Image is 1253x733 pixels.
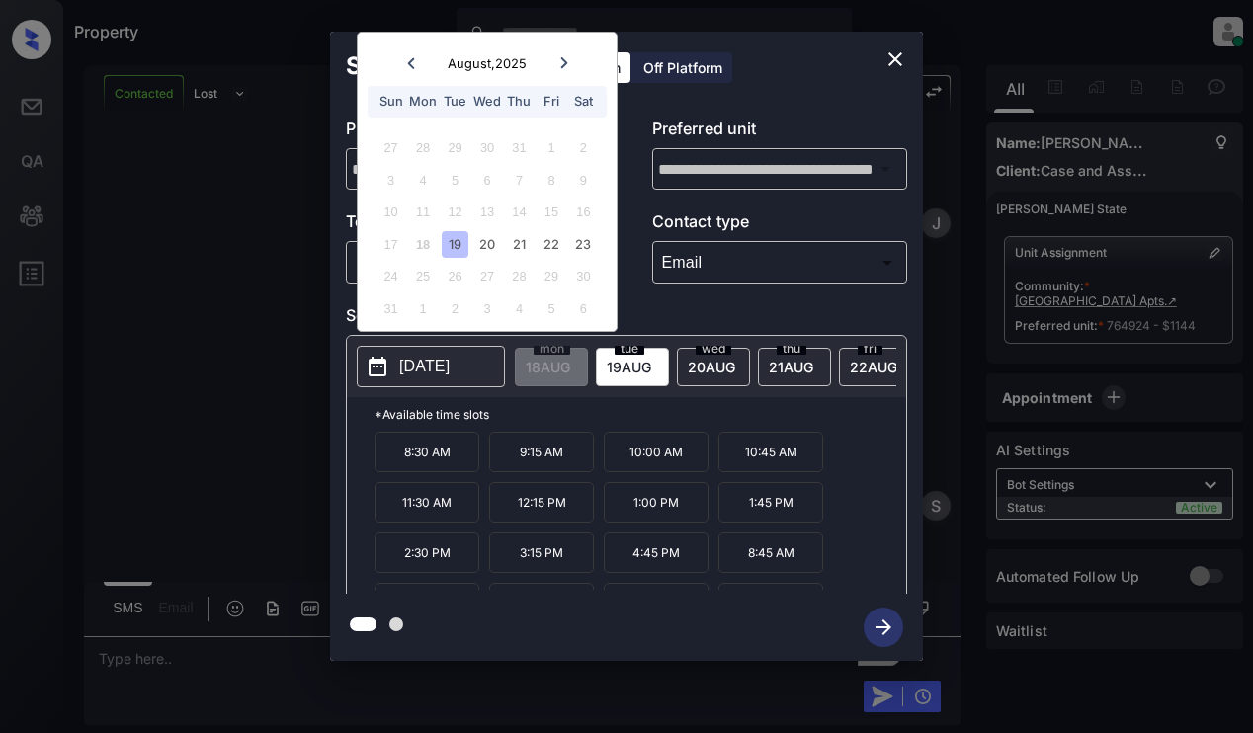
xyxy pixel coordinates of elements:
[409,263,436,289] div: Not available Monday, August 25th, 2025
[442,134,468,161] div: Not available Tuesday, July 29th, 2025
[357,346,505,387] button: [DATE]
[858,343,882,355] span: fri
[506,167,533,194] div: Not available Thursday, August 7th, 2025
[850,359,897,375] span: 22 AUG
[696,343,731,355] span: wed
[409,88,436,115] div: Mon
[633,52,732,83] div: Off Platform
[876,40,915,79] button: close
[473,134,500,161] div: Not available Wednesday, July 30th, 2025
[677,348,750,386] div: date-select
[538,263,564,289] div: Not available Friday, August 29th, 2025
[657,246,903,279] div: Email
[409,231,436,258] div: Not available Monday, August 18th, 2025
[852,602,915,653] button: btn-next
[375,583,479,623] p: 9:30 AM
[409,199,436,225] div: Not available Monday, August 11th, 2025
[346,209,602,241] p: Tour type
[409,167,436,194] div: Not available Monday, August 4th, 2025
[506,295,533,322] div: Not available Thursday, September 4th, 2025
[604,583,709,623] p: 11:00 AM
[718,532,823,573] p: 8:45 AM
[442,295,468,322] div: Not available Tuesday, September 2nd, 2025
[351,246,597,279] div: In Person
[538,295,564,322] div: Not available Friday, September 5th, 2025
[377,295,404,322] div: Not available Sunday, August 31st, 2025
[615,343,644,355] span: tue
[377,88,404,115] div: Sun
[596,348,669,386] div: date-select
[489,532,594,573] p: 3:15 PM
[489,482,594,523] p: 12:15 PM
[506,88,533,115] div: Thu
[346,303,907,335] p: Select slot
[758,348,831,386] div: date-select
[570,167,597,194] div: Not available Saturday, August 9th, 2025
[377,199,404,225] div: Not available Sunday, August 10th, 2025
[538,231,564,258] div: Choose Friday, August 22nd, 2025
[570,199,597,225] div: Not available Saturday, August 16th, 2025
[489,432,594,472] p: 9:15 AM
[604,532,709,573] p: 4:45 PM
[409,134,436,161] div: Not available Monday, July 28th, 2025
[375,482,479,523] p: 11:30 AM
[506,263,533,289] div: Not available Thursday, August 28th, 2025
[442,199,468,225] div: Not available Tuesday, August 12th, 2025
[377,263,404,289] div: Not available Sunday, August 24th, 2025
[570,231,597,258] div: Choose Saturday, August 23rd, 2025
[718,583,823,623] p: 11:45 AM
[777,343,806,355] span: thu
[409,295,436,322] div: Not available Monday, September 1st, 2025
[442,167,468,194] div: Not available Tuesday, August 5th, 2025
[652,209,908,241] p: Contact type
[607,359,651,375] span: 19 AUG
[839,348,912,386] div: date-select
[330,32,532,101] h2: Schedule Tour
[473,88,500,115] div: Wed
[506,134,533,161] div: Not available Thursday, July 31st, 2025
[604,482,709,523] p: 1:00 PM
[604,432,709,472] p: 10:00 AM
[570,295,597,322] div: Not available Saturday, September 6th, 2025
[346,117,602,148] p: Preferred community
[473,199,500,225] div: Not available Wednesday, August 13th, 2025
[473,167,500,194] div: Not available Wednesday, August 6th, 2025
[473,231,500,258] div: Choose Wednesday, August 20th, 2025
[442,88,468,115] div: Tue
[652,117,908,148] p: Preferred unit
[364,132,610,325] div: month 2025-08
[473,295,500,322] div: Not available Wednesday, September 3rd, 2025
[375,397,906,432] p: *Available time slots
[538,88,564,115] div: Fri
[489,583,594,623] p: 10:15 AM
[538,134,564,161] div: Not available Friday, August 1st, 2025
[442,231,468,258] div: Choose Tuesday, August 19th, 2025
[570,134,597,161] div: Not available Saturday, August 2nd, 2025
[570,263,597,289] div: Not available Saturday, August 30th, 2025
[473,263,500,289] div: Not available Wednesday, August 27th, 2025
[570,88,597,115] div: Sat
[375,532,479,573] p: 2:30 PM
[506,199,533,225] div: Not available Thursday, August 14th, 2025
[538,199,564,225] div: Not available Friday, August 15th, 2025
[377,231,404,258] div: Not available Sunday, August 17th, 2025
[442,263,468,289] div: Not available Tuesday, August 26th, 2025
[399,355,450,378] p: [DATE]
[718,432,823,472] p: 10:45 AM
[506,231,533,258] div: Choose Thursday, August 21st, 2025
[377,167,404,194] div: Not available Sunday, August 3rd, 2025
[769,359,813,375] span: 21 AUG
[538,167,564,194] div: Not available Friday, August 8th, 2025
[688,359,735,375] span: 20 AUG
[377,134,404,161] div: Not available Sunday, July 27th, 2025
[375,432,479,472] p: 8:30 AM
[718,482,823,523] p: 1:45 PM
